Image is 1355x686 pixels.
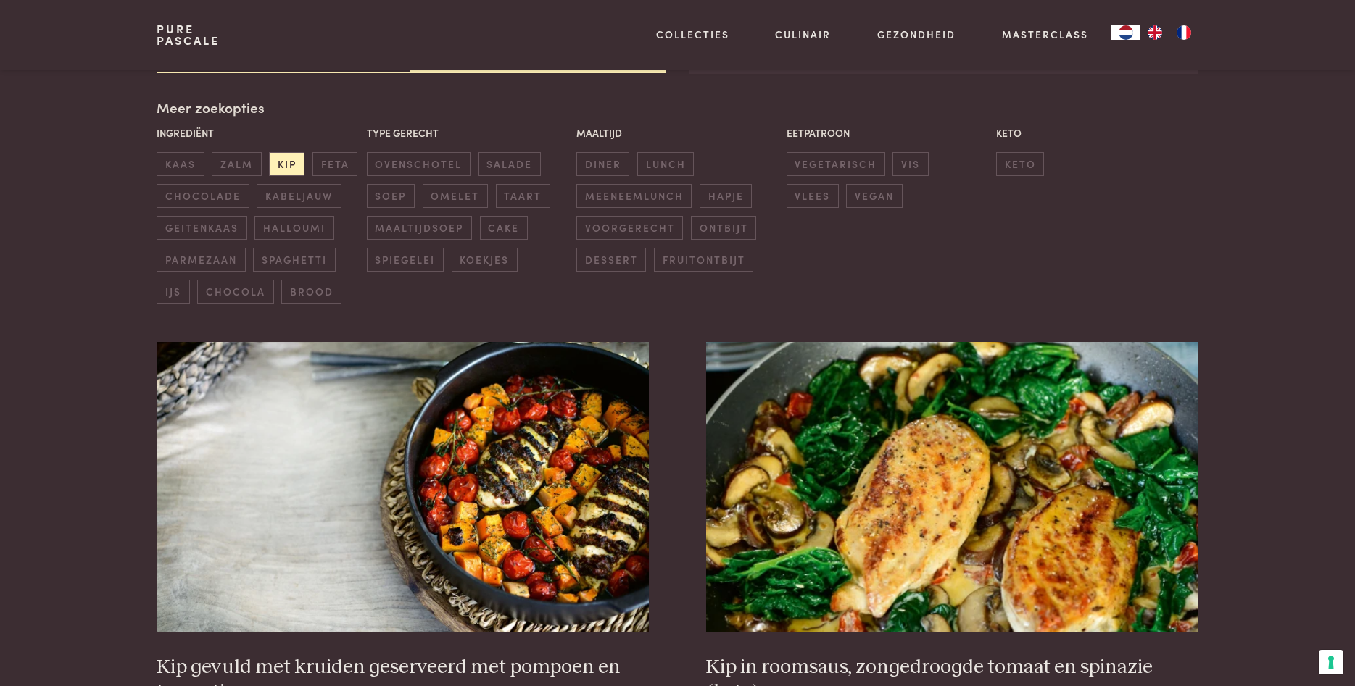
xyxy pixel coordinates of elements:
[1169,25,1198,40] a: FR
[367,152,471,176] span: ovenschotel
[253,248,335,272] span: spaghetti
[846,184,902,208] span: vegan
[787,125,989,141] p: Eetpatroon
[877,27,956,42] a: Gezondheid
[367,248,444,272] span: spiegelei
[197,280,273,304] span: chocola
[1002,27,1088,42] a: Masterclass
[157,248,245,272] span: parmezaan
[452,248,518,272] span: koekjes
[775,27,831,42] a: Culinair
[157,23,220,46] a: PurePascale
[691,216,756,240] span: ontbijt
[157,152,204,176] span: kaas
[576,216,683,240] span: voorgerecht
[576,184,692,208] span: meeneemlunch
[706,342,1198,632] img: Kip in roomsaus, zongedroogde tomaat en spinazie (keto)
[367,125,569,141] p: Type gerecht
[269,152,304,176] span: kip
[1140,25,1169,40] a: EN
[257,184,341,208] span: kabeljauw
[367,184,415,208] span: soep
[654,248,753,272] span: fruitontbijt
[1111,25,1198,40] aside: Language selected: Nederlands
[1140,25,1198,40] ul: Language list
[212,152,261,176] span: zalm
[157,342,648,632] img: Kip gevuld met kruiden geserveerd met pompoen en tomaatjes
[576,125,779,141] p: Maaltijd
[367,216,472,240] span: maaltijdsoep
[157,125,359,141] p: Ingrediënt
[700,184,752,208] span: hapje
[423,184,488,208] span: omelet
[157,184,249,208] span: chocolade
[787,184,839,208] span: vlees
[496,184,550,208] span: taart
[478,152,541,176] span: salade
[312,152,357,176] span: feta
[656,27,729,42] a: Collecties
[480,216,528,240] span: cake
[157,216,246,240] span: geitenkaas
[576,248,646,272] span: dessert
[281,280,341,304] span: brood
[996,152,1044,176] span: keto
[892,152,928,176] span: vis
[1111,25,1140,40] div: Language
[787,152,885,176] span: vegetarisch
[254,216,333,240] span: halloumi
[1111,25,1140,40] a: NL
[576,152,629,176] span: diner
[1319,650,1343,674] button: Uw voorkeuren voor toestemming voor trackingtechnologieën
[637,152,694,176] span: lunch
[157,280,189,304] span: ijs
[996,125,1198,141] p: Keto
